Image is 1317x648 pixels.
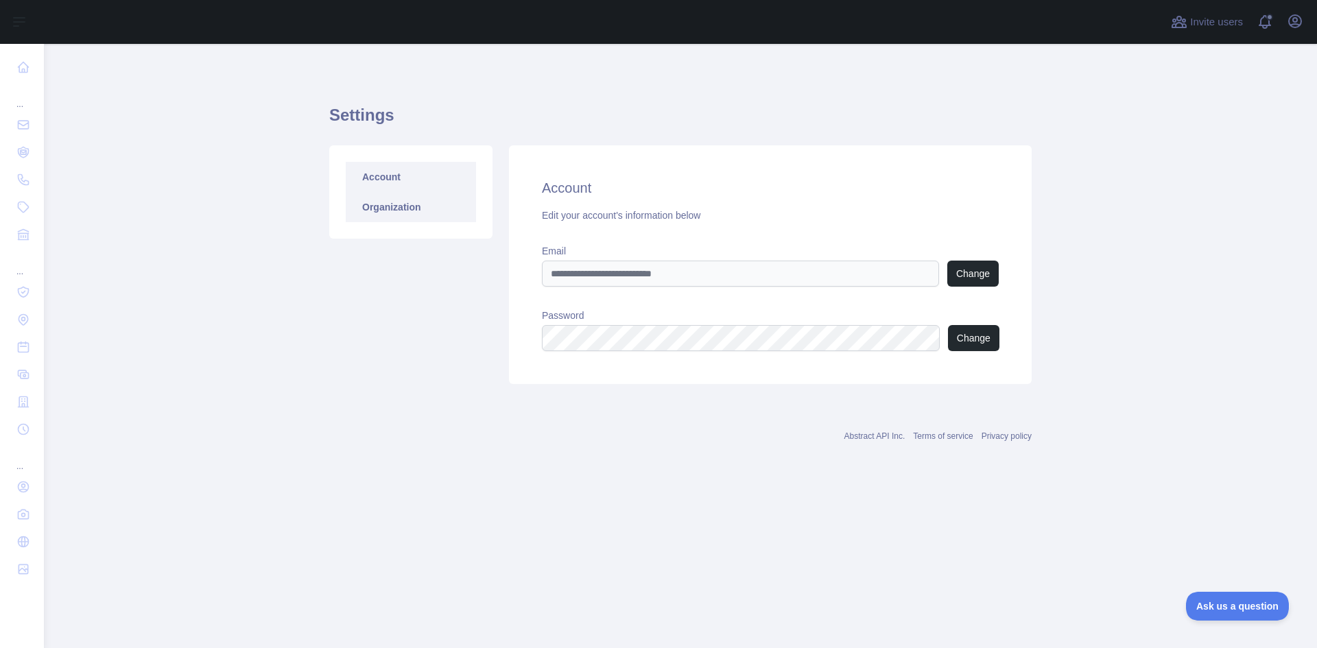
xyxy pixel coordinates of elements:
a: Privacy policy [982,431,1032,441]
label: Email [542,244,999,258]
h1: Settings [329,104,1032,137]
a: Abstract API Inc. [844,431,905,441]
h2: Account [542,178,999,197]
iframe: Toggle Customer Support [1186,592,1290,621]
div: ... [11,444,33,472]
div: Edit your account's information below [542,208,999,222]
div: ... [11,250,33,277]
div: ... [11,82,33,110]
a: Account [346,162,476,192]
a: Terms of service [913,431,973,441]
a: Organization [346,192,476,222]
button: Invite users [1168,11,1246,33]
button: Change [948,325,999,351]
label: Password [542,309,999,322]
span: Invite users [1190,14,1243,30]
button: Change [947,261,999,287]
